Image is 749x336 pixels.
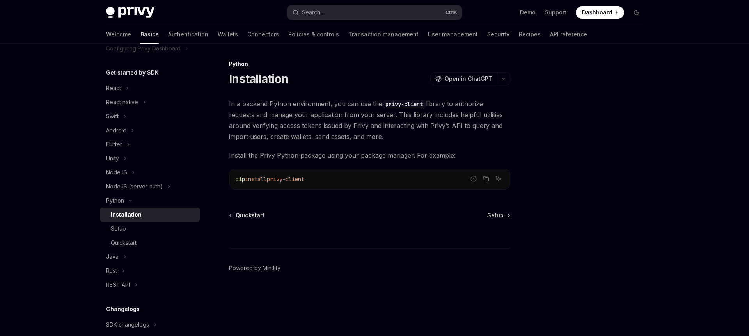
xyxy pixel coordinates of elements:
button: Toggle Rust section [100,264,200,278]
a: Quickstart [100,236,200,250]
div: Android [106,126,126,135]
div: Installation [111,210,142,219]
div: Flutter [106,140,122,149]
div: React [106,84,121,93]
a: Recipes [519,25,541,44]
a: Powered by Mintlify [229,264,280,272]
a: Basics [140,25,159,44]
div: Setup [111,224,126,233]
a: Quickstart [230,212,264,219]
h1: Installation [229,72,288,86]
button: Toggle NodeJS (server-auth) section [100,180,200,194]
a: API reference [550,25,587,44]
div: Python [229,60,510,68]
div: Unity [106,154,119,163]
button: Open in ChatGPT [430,72,497,85]
h5: Changelogs [106,304,140,314]
div: Search... [302,8,324,17]
div: Swift [106,112,119,121]
button: Toggle SDK changelogs section [100,318,200,332]
button: Toggle REST API section [100,278,200,292]
span: Dashboard [582,9,612,16]
div: React native [106,98,138,107]
span: In a backend Python environment, you can use the library to authorize requests and manage your ap... [229,98,510,142]
span: pip [236,176,245,183]
span: Open in ChatGPT [445,75,492,83]
span: Ctrl K [445,9,457,16]
h5: Get started by SDK [106,68,159,77]
a: Transaction management [348,25,419,44]
button: Toggle React native section [100,95,200,109]
button: Toggle Android section [100,123,200,137]
a: Setup [487,212,509,219]
button: Toggle Flutter section [100,137,200,151]
div: NodeJS (server-auth) [106,182,163,191]
button: Toggle Java section [100,250,200,264]
button: Open search [287,5,462,20]
a: User management [428,25,478,44]
button: Toggle React section [100,81,200,95]
a: Support [545,9,566,16]
span: install [245,176,267,183]
span: Install the Privy Python package using your package manager. For example: [229,150,510,161]
a: Authentication [168,25,208,44]
a: Installation [100,208,200,222]
button: Copy the contents from the code block [481,174,491,184]
div: Rust [106,266,117,276]
button: Ask AI [493,174,504,184]
a: Connectors [247,25,279,44]
span: privy-client [267,176,304,183]
div: Python [106,196,124,205]
span: Setup [487,212,504,219]
a: Dashboard [576,6,624,19]
span: Quickstart [236,212,264,219]
div: Java [106,252,119,261]
a: Security [487,25,509,44]
button: Report incorrect code [469,174,479,184]
a: privy-client [382,100,426,108]
div: NodeJS [106,168,127,177]
button: Toggle Python section [100,194,200,208]
button: Toggle dark mode [630,6,643,19]
img: dark logo [106,7,154,18]
a: Welcome [106,25,131,44]
a: Policies & controls [288,25,339,44]
div: Quickstart [111,238,137,247]
button: Toggle Swift section [100,109,200,123]
div: SDK changelogs [106,320,149,329]
a: Setup [100,222,200,236]
button: Toggle Unity section [100,151,200,165]
a: Demo [520,9,536,16]
div: REST API [106,280,130,290]
button: Toggle NodeJS section [100,165,200,180]
a: Wallets [218,25,238,44]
